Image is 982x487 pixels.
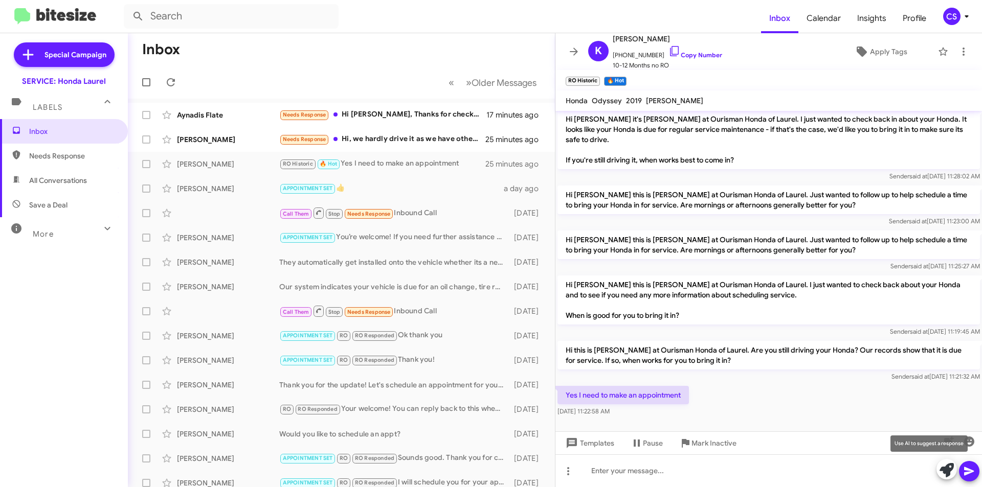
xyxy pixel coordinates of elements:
span: Inbox [29,126,116,136]
div: [PERSON_NAME] [177,380,279,390]
div: Thank you for the update! Let's schedule an appointment for your Honda Civic Sport's maintenance.... [279,380,509,390]
a: Calendar [798,4,849,33]
span: K [595,43,602,59]
div: 17 minutes ago [486,110,547,120]
div: SERVICE: Honda Laurel [22,76,106,86]
div: [DATE] [509,208,547,218]
span: 2019 [626,96,642,105]
span: Apply Tags [870,42,907,61]
h1: Inbox [142,41,180,58]
span: Stop [328,309,341,315]
span: APPOINTMENT SET [283,455,333,461]
a: Inbox [761,4,798,33]
button: CS [934,8,971,25]
span: Sender [DATE] 11:28:02 AM [889,172,980,180]
span: Honda [566,96,588,105]
span: Mark Inactive [691,434,736,452]
div: Thank you! [279,354,509,366]
p: Hi [PERSON_NAME] this is [PERSON_NAME] at Ourisman Honda of Laurel. Just wanted to follow up to h... [557,230,980,259]
span: Needs Response [283,136,326,143]
input: Search [124,4,339,29]
button: Mark Inactive [671,434,745,452]
div: Inbound Call [279,206,509,219]
span: Pause [643,434,663,452]
div: Sounds good. Thank you for confirming your appt. We'll see you [DATE]. [279,452,509,464]
span: RO Responded [355,332,394,339]
span: All Conversations [29,175,87,185]
a: Insights [849,4,895,33]
div: [DATE] [509,380,547,390]
span: RO [340,332,348,339]
div: [DATE] [509,355,547,365]
span: Sender [DATE] 11:19:45 AM [890,328,980,335]
p: Hi this is [PERSON_NAME] at Ourisman Honda of Laurel. Are you still driving your Honda? Our recor... [557,341,980,369]
span: Special Campaign [44,50,106,60]
span: RO Historic [283,160,313,167]
div: Our system indicates your vehicle is due for an oil change, tire rotation, brake inspection, and ... [279,282,509,292]
span: APPOINTMENT SET [283,479,333,486]
span: Needs Response [283,111,326,118]
span: Call Them [283,309,309,315]
span: Needs Response [29,151,116,161]
span: RO [340,357,348,363]
span: APPOINTMENT SET [283,185,333,192]
div: Use AI to suggest a response [890,435,968,452]
div: [PERSON_NAME] [177,331,279,341]
div: 25 minutes ago [485,159,547,169]
span: Odyssey [592,96,622,105]
button: Templates [555,434,622,452]
div: Hi, we hardly drive it as we have others, and has not added much milage since the last service. W... [279,133,485,145]
button: Pause [622,434,671,452]
p: Hi [PERSON_NAME] this is [PERSON_NAME] at Ourisman Honda of Laurel. I just wanted to check back a... [557,275,980,324]
a: Profile [895,4,934,33]
div: [DATE] [509,282,547,292]
div: Hi [PERSON_NAME], Thanks for checking in. I’m still driving my Honda, and I recently completed se... [279,109,486,121]
p: Hi [PERSON_NAME] this is [PERSON_NAME] at Ourisman Honda of Laurel. Just wanted to follow up to h... [557,185,980,214]
span: said at [911,373,929,380]
span: RO Responded [355,479,394,486]
span: said at [910,262,928,270]
span: Needs Response [347,309,391,315]
small: 🔥 Hot [604,77,626,86]
div: [DATE] [509,233,547,243]
span: RO Responded [355,455,394,461]
span: « [449,76,454,89]
span: Stop [328,211,341,217]
div: [PERSON_NAME] [177,453,279,463]
span: 🔥 Hot [320,160,337,167]
div: Would you like to schedule an appt? [279,429,509,439]
span: APPOINTMENT SET [283,332,333,339]
div: They automatically get installed onto the vehicle whether its a new car or used car. [279,257,509,267]
div: [DATE] [509,306,547,316]
span: RO Responded [298,406,337,412]
div: [DATE] [509,257,547,267]
div: [DATE] [509,453,547,463]
span: [PERSON_NAME] [646,96,703,105]
div: [DATE] [509,429,547,439]
div: [PERSON_NAME] [177,429,279,439]
span: said at [909,172,927,180]
span: Labels [33,103,62,112]
button: Next [460,72,543,93]
div: You’re welcome! If you need further assistance or have any questions, just let me know. [279,231,509,243]
span: RO [340,479,348,486]
div: Ok thank you [279,330,509,341]
span: 10-12 Months no RO [613,60,722,71]
div: [PERSON_NAME] [177,355,279,365]
span: Call Them [283,211,309,217]
div: [DATE] [509,331,547,341]
span: APPOINTMENT SET [283,357,333,363]
div: [PERSON_NAME] [177,404,279,414]
span: Sender [DATE] 11:23:00 AM [889,217,980,225]
span: » [466,76,472,89]
span: RO [283,406,291,412]
span: Older Messages [472,77,537,88]
span: Needs Response [347,211,391,217]
div: [PERSON_NAME] [177,233,279,243]
div: a day ago [504,183,547,194]
div: [PERSON_NAME] [177,257,279,267]
div: [PERSON_NAME] [177,159,279,169]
